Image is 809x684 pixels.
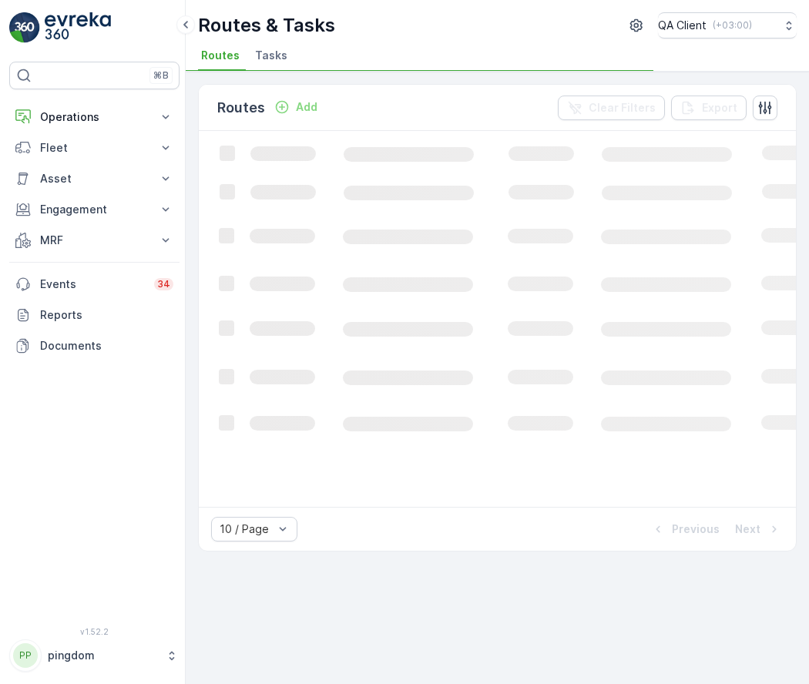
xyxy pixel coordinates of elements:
button: QA Client(+03:00) [658,12,797,39]
p: QA Client [658,18,707,33]
p: Events [40,277,145,292]
p: Operations [40,109,149,125]
span: Routes [201,48,240,63]
button: Fleet [9,132,180,163]
p: Previous [672,521,720,537]
button: Previous [649,520,721,538]
p: ⌘B [153,69,169,82]
button: Clear Filters [558,96,665,120]
img: logo [9,12,40,43]
span: Tasks [255,48,287,63]
a: Documents [9,330,180,361]
p: MRF [40,233,149,248]
p: ( +03:00 ) [713,19,752,32]
p: Routes & Tasks [198,13,335,38]
p: Export [702,100,737,116]
button: Asset [9,163,180,194]
p: Next [735,521,760,537]
button: Next [733,520,784,538]
button: Operations [9,102,180,132]
span: v 1.52.2 [9,627,180,636]
p: Engagement [40,202,149,217]
p: Add [296,99,317,115]
button: MRF [9,225,180,256]
button: PPpingdom [9,639,180,672]
button: Add [268,98,324,116]
a: Events34 [9,269,180,300]
p: Reports [40,307,173,323]
p: Routes [217,97,265,119]
button: Export [671,96,747,120]
button: Engagement [9,194,180,225]
p: 34 [157,278,170,290]
a: Reports [9,300,180,330]
p: pingdom [48,648,158,663]
p: Clear Filters [589,100,656,116]
p: Asset [40,171,149,186]
div: PP [13,643,38,668]
p: Documents [40,338,173,354]
p: Fleet [40,140,149,156]
img: logo_light-DOdMpM7g.png [45,12,111,43]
